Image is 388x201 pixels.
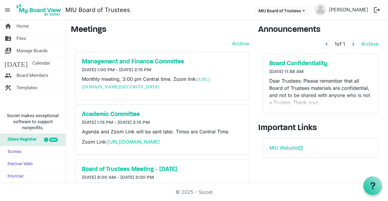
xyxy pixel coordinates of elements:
[3,113,63,131] span: Societ makes exceptional software to support nonprofits.
[4,134,37,146] span: Glass Register
[371,4,383,16] button: logout
[322,40,331,49] button: navigate_before
[82,128,243,135] p: Agenda and Zoom Link will be sent later. Times are Central Time.
[65,4,130,16] a: MIU Board of Trustees
[335,41,345,47] span: of 1
[269,145,303,151] a: MIU Websiteopen_in_new
[4,45,12,57] span: switch_account
[82,120,243,126] h6: [DATE] 1:15 PM - [DATE] 2:15 PM
[359,41,378,47] a: Archive
[82,166,243,173] a: Board of Trustees Meeting - [DATE]
[258,25,383,35] h3: Announcements
[4,69,12,81] span: people
[15,2,65,17] a: My Board View Logo
[349,40,357,49] button: navigate_next
[49,138,58,142] div: new
[82,111,243,118] a: Academic Committee
[82,139,160,145] span: Zoom Link:
[4,171,24,183] span: Frontier
[71,25,249,35] h3: Meetings
[82,58,243,65] a: Management and Finance Committee
[16,82,37,94] span: Templates
[335,41,337,47] span: 1
[82,75,243,90] p: Monthly meeting, 3:00 pm Central time. Zoom link:
[4,20,12,32] span: home
[324,41,329,47] span: navigate_before
[16,69,48,81] span: Board Members
[269,60,372,67] a: Board Confidentiality
[269,69,304,74] span: [DATE] 11:38 AM
[4,32,12,44] span: folder_shared
[4,57,28,69] span: [DATE]
[4,82,12,94] span: construction
[298,145,303,151] span: open_in_new
[351,41,356,47] span: navigate_next
[327,4,371,16] a: [PERSON_NAME]
[107,139,160,145] a: [URL][DOMAIN_NAME]
[4,158,33,170] span: Partner Web
[32,57,50,69] span: Calendar
[15,2,63,17] img: My Board View Logo
[82,67,243,73] h6: [DATE] 1:00 PM - [DATE] 2:15 PM
[230,40,249,47] a: Archive
[16,45,48,57] span: Manage Boards
[255,6,309,15] button: MIU Board of Trustees dropdownbutton
[4,146,22,158] span: Sumac
[82,175,243,181] h6: [DATE] 8:00 AM - [DATE] 2:00 PM
[175,189,213,195] a: © 2025 - Societ
[258,123,383,133] h3: Important Links
[2,4,13,16] span: menu
[16,32,26,44] span: Files
[82,77,210,89] a: [URL][DOMAIN_NAME][SECURITY_DATA]
[269,77,372,106] p: Dear Trustees: Please remember that all Board of Trustees materials are confidential, and not to ...
[315,4,327,16] img: no-profile-picture.svg
[16,20,29,32] span: Home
